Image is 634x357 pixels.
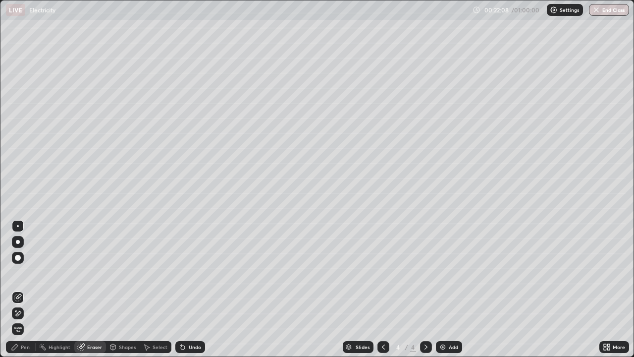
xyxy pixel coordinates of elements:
div: Select [153,345,167,350]
div: Eraser [87,345,102,350]
span: Erase all [12,326,23,332]
div: Undo [189,345,201,350]
div: Add [449,345,458,350]
img: add-slide-button [439,343,447,351]
div: / [405,344,408,350]
div: Pen [21,345,30,350]
div: Highlight [49,345,70,350]
p: Settings [560,7,579,12]
div: Shapes [119,345,136,350]
p: Electricity [29,6,55,14]
div: More [613,345,625,350]
p: LIVE [9,6,22,14]
div: 4 [410,343,416,352]
img: end-class-cross [592,6,600,14]
button: End Class [589,4,629,16]
img: class-settings-icons [550,6,558,14]
div: Slides [356,345,370,350]
div: 4 [393,344,403,350]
